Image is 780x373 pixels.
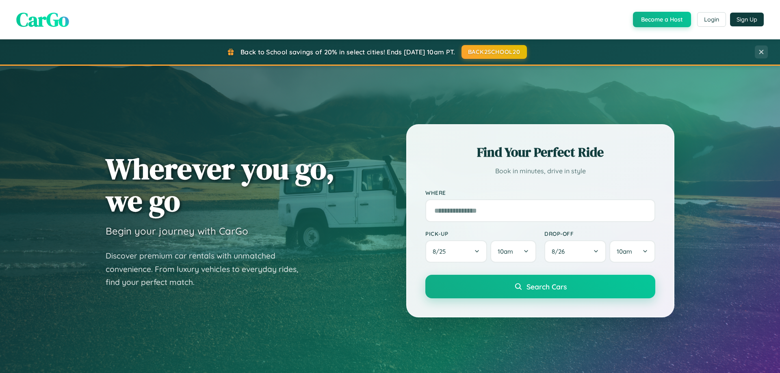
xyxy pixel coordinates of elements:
h1: Wherever you go, we go [106,153,335,217]
button: BACK2SCHOOL20 [461,45,527,59]
h3: Begin your journey with CarGo [106,225,248,237]
label: Drop-off [544,230,655,237]
button: 10am [609,240,655,263]
span: 10am [498,248,513,255]
label: Where [425,189,655,196]
p: Discover premium car rentals with unmatched convenience. From luxury vehicles to everyday rides, ... [106,249,309,289]
button: Login [697,12,726,27]
button: 10am [490,240,536,263]
button: Search Cars [425,275,655,298]
button: Become a Host [633,12,691,27]
button: 8/26 [544,240,606,263]
button: Sign Up [730,13,764,26]
span: CarGo [16,6,69,33]
label: Pick-up [425,230,536,237]
span: 8 / 26 [552,248,569,255]
span: Back to School savings of 20% in select cities! Ends [DATE] 10am PT. [240,48,455,56]
h2: Find Your Perfect Ride [425,143,655,161]
span: Search Cars [526,282,567,291]
button: 8/25 [425,240,487,263]
span: 10am [617,248,632,255]
span: 8 / 25 [433,248,450,255]
p: Book in minutes, drive in style [425,165,655,177]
